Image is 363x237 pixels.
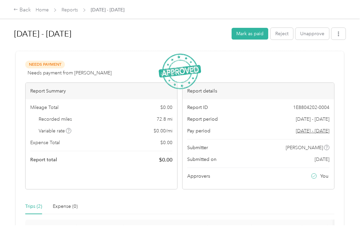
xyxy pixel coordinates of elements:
img: ApprovedStamp [159,54,201,90]
span: Needs Payment [25,61,65,68]
button: Unapprove [295,28,329,40]
div: Expense (0) [53,203,78,210]
span: $ 0.00 [160,104,172,111]
div: Report Summary [26,83,177,99]
span: [PERSON_NAME] [286,144,323,151]
span: [DATE] - [DATE] [91,6,124,13]
div: Trips (2) [25,203,42,210]
span: Report period [187,116,218,123]
span: Pay period [187,127,210,134]
span: 1E8804202-0004 [293,104,329,111]
span: Report total [30,156,57,163]
span: $ 0.00 [160,139,172,146]
div: Report details [183,83,334,99]
span: Needs payment from [PERSON_NAME] [28,69,112,76]
span: Submitter [187,144,208,151]
span: $ 0.00 [159,156,172,164]
span: $ 0.00 / mi [154,127,172,134]
iframe: Everlance-gr Chat Button Frame [325,199,363,237]
span: You [320,173,328,180]
span: [DATE] [315,156,329,163]
button: Mark as paid [232,28,268,40]
span: Recorded miles [39,116,72,123]
span: Mileage Total [30,104,58,111]
span: [DATE] - [DATE] [296,116,329,123]
h1: Sep 22 - 28, 2025 [14,26,227,42]
button: Reject [271,28,293,40]
span: Report ID [187,104,208,111]
span: Go to pay period [296,127,329,134]
a: Reports [62,7,78,13]
span: Expense Total [30,139,60,146]
div: Back [13,6,31,14]
span: Variable rate [39,127,72,134]
span: Submitted on [187,156,216,163]
a: Home [36,7,49,13]
span: Approvers [187,173,210,180]
span: 72.8 mi [157,116,172,123]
